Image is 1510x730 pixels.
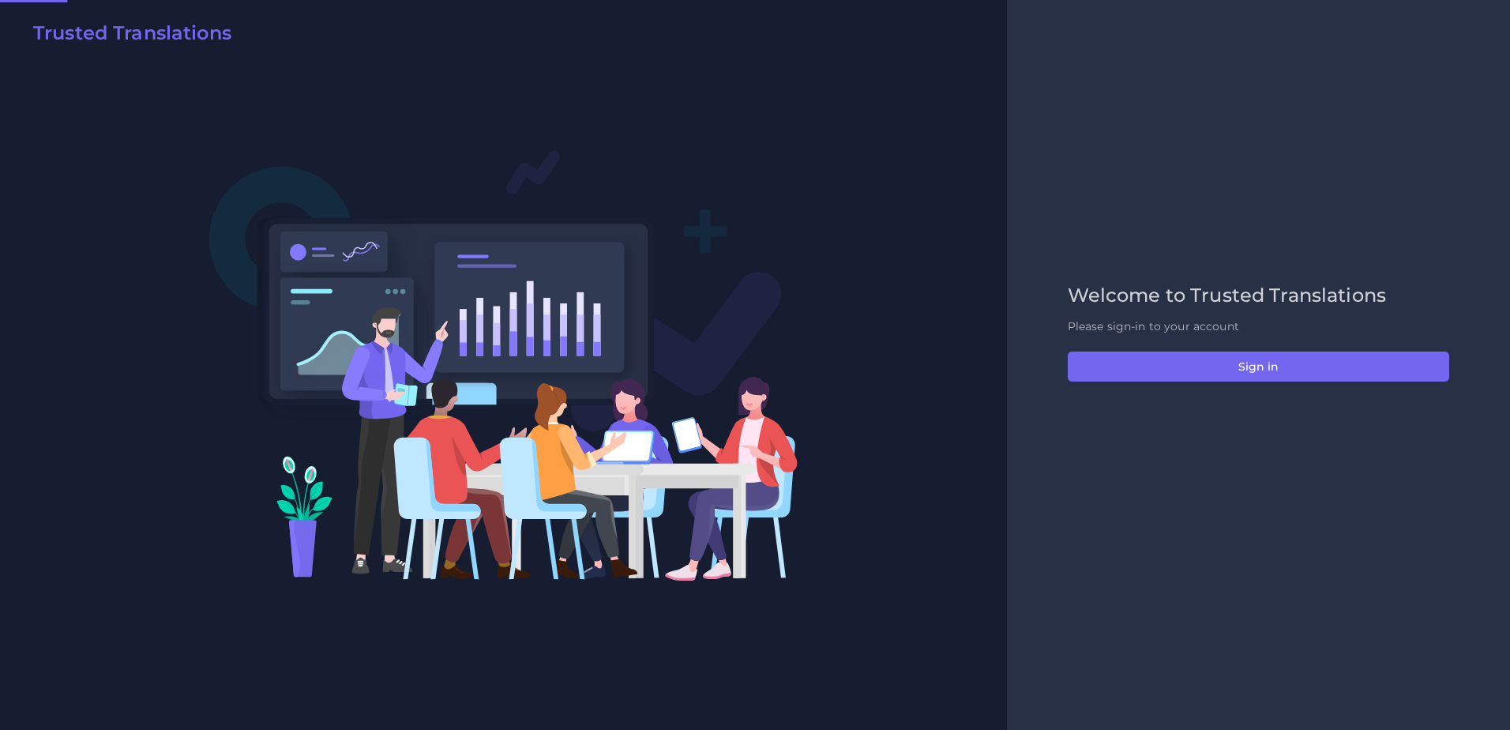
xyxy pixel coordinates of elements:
img: Login V2 [208,149,798,581]
p: Please sign-in to your account [1068,318,1449,335]
h2: Trusted Translations [33,22,231,45]
a: Trusted Translations [22,22,231,51]
button: Sign in [1068,352,1449,382]
h2: Welcome to Trusted Translations [1068,284,1449,307]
